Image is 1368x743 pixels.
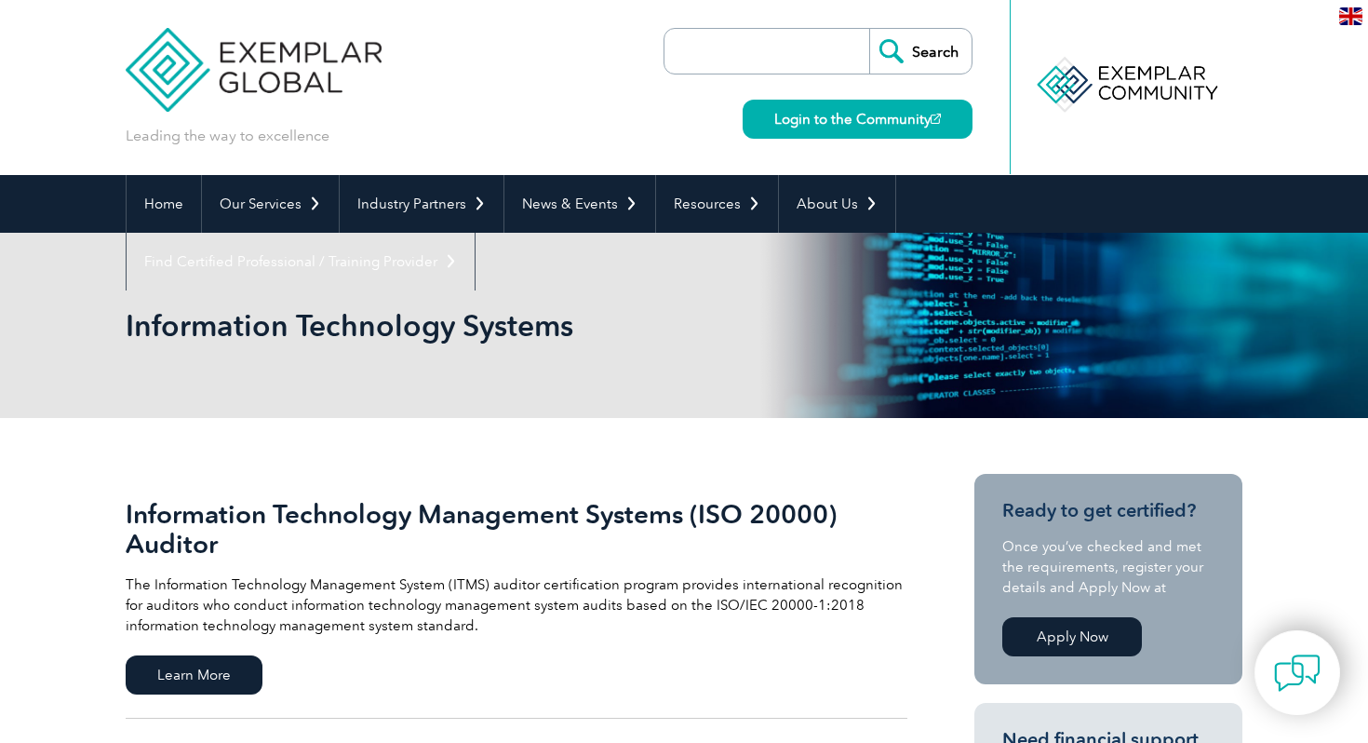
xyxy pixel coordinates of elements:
img: en [1339,7,1362,25]
a: Our Services [202,175,339,233]
a: Resources [656,175,778,233]
a: About Us [779,175,895,233]
p: Leading the way to excellence [126,126,329,146]
a: Home [127,175,201,233]
a: Information Technology Management Systems (ISO 20000) Auditor The Information Technology Manageme... [126,474,907,719]
a: News & Events [504,175,655,233]
img: contact-chat.png [1274,650,1321,696]
a: Apply Now [1002,617,1142,656]
a: Industry Partners [340,175,503,233]
span: Learn More [126,655,262,695]
p: The Information Technology Management System (ITMS) auditor certification program provides intern... [126,574,907,636]
a: Login to the Community [743,100,972,139]
h3: Ready to get certified? [1002,499,1214,522]
h1: Information Technology Systems [126,307,840,344]
input: Search [869,29,972,74]
a: Find Certified Professional / Training Provider [127,233,475,290]
img: open_square.png [931,114,941,124]
h2: Information Technology Management Systems (ISO 20000) Auditor [126,499,907,559]
p: Once you’ve checked and met the requirements, register your details and Apply Now at [1002,536,1214,598]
